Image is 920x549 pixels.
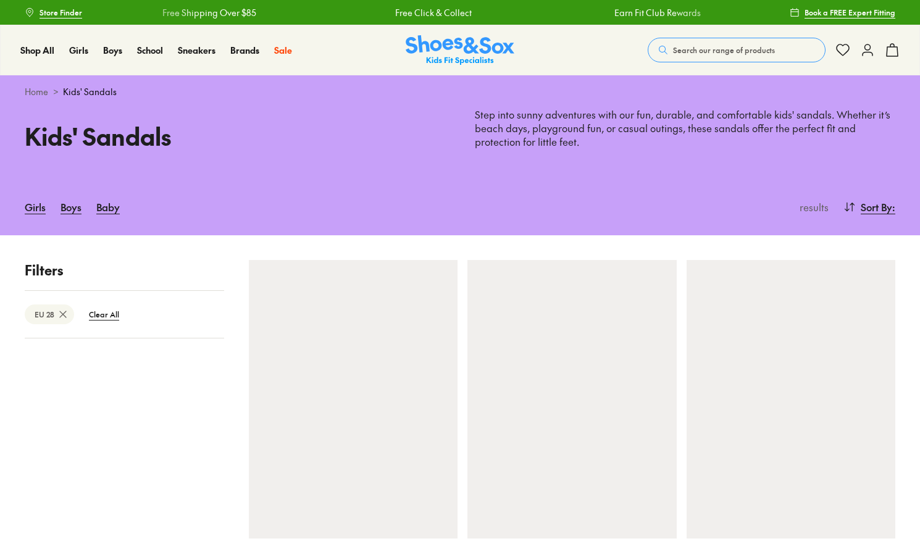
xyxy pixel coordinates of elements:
[40,7,82,18] span: Store Finder
[69,44,88,56] span: Girls
[137,44,163,56] span: School
[795,199,829,214] p: results
[25,85,48,98] a: Home
[69,44,88,57] a: Girls
[406,35,514,65] a: Shoes & Sox
[20,44,54,56] span: Shop All
[230,44,259,56] span: Brands
[790,1,895,23] a: Book a FREE Expert Fitting
[475,108,895,149] p: Step into sunny adventures with our fun, durable, and comfortable kids' sandals. Whether it’s bea...
[25,85,895,98] div: >
[137,44,163,57] a: School
[606,6,693,19] a: Earn Fit Club Rewards
[673,44,775,56] span: Search our range of products
[61,193,82,220] a: Boys
[178,44,215,56] span: Sneakers
[96,193,120,220] a: Baby
[25,304,74,324] btn: EU 28
[274,44,292,56] span: Sale
[230,44,259,57] a: Brands
[648,38,826,62] button: Search our range of products
[154,6,248,19] a: Free Shipping Over $85
[63,85,117,98] span: Kids' Sandals
[20,44,54,57] a: Shop All
[103,44,122,56] span: Boys
[25,1,82,23] a: Store Finder
[274,44,292,57] a: Sale
[861,199,892,214] span: Sort By
[805,7,895,18] span: Book a FREE Expert Fitting
[406,35,514,65] img: SNS_Logo_Responsive.svg
[25,119,445,154] h1: Kids' Sandals
[843,193,895,220] button: Sort By:
[25,260,224,280] p: Filters
[387,6,464,19] a: Free Click & Collect
[178,44,215,57] a: Sneakers
[103,44,122,57] a: Boys
[79,303,129,325] btn: Clear All
[892,199,895,214] span: :
[25,193,46,220] a: Girls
